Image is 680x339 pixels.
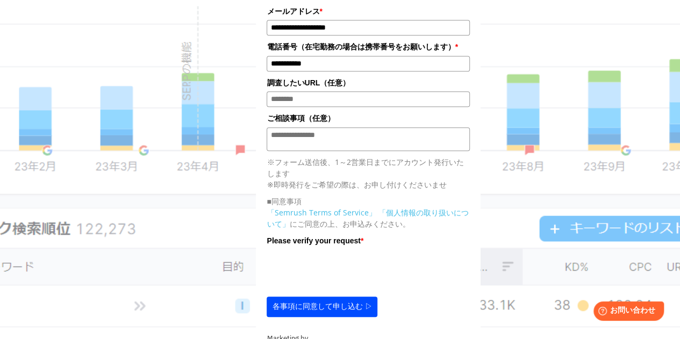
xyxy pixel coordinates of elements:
[267,297,377,317] button: 各事項に同意して申し込む ▷
[267,5,469,17] label: メールアドレス
[267,156,469,190] p: ※フォーム送信後、1～2営業日までにアカウント発行いたします ※即時発行をご希望の際は、お申し付けくださいませ
[267,207,469,229] p: にご同意の上、お申込みください。
[267,112,469,124] label: ご相談事項（任意）
[267,207,468,229] a: 「個人情報の取り扱いについて」
[267,207,376,218] a: 「Semrush Terms of Service」
[267,77,469,89] label: 調査したいURL（任意）
[267,249,430,291] iframe: reCAPTCHA
[267,235,469,247] label: Please verify your request
[267,196,469,207] p: ■同意事項
[584,297,668,327] iframe: Help widget launcher
[267,41,469,53] label: 電話番号（在宅勤務の場合は携帯番号をお願いします）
